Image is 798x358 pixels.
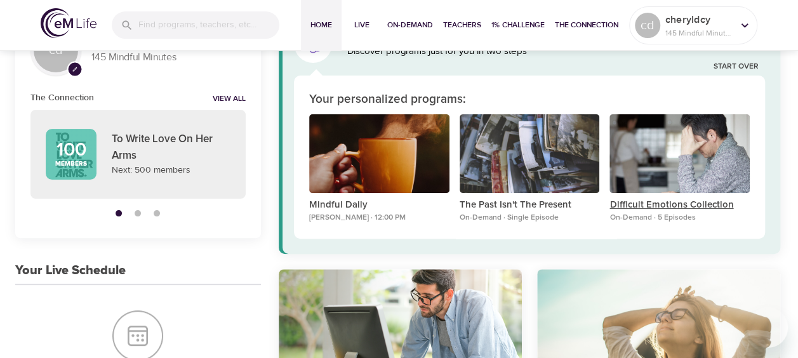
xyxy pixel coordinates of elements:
[609,114,750,198] button: Difficult Emotions Collection
[57,140,86,159] p: 100
[30,91,94,105] h6: The Connection
[609,198,750,213] p: Difficult Emotions Collection
[460,198,600,213] p: The Past Isn't The Present
[306,18,336,32] span: Home
[555,18,618,32] span: The Connection
[309,114,449,198] button: Mindful Daily
[112,131,230,164] p: To Write Love On Her Arms
[491,18,545,32] span: 1% Challenge
[347,18,377,32] span: Live
[460,212,600,223] p: On-Demand · Single Episode
[635,13,660,38] div: cd
[309,198,449,213] p: Mindful Daily
[443,18,481,32] span: Teachers
[112,164,230,177] p: Next: 500 members
[347,44,765,59] p: Discover programs just for you in two steps
[309,91,466,109] p: Your personalized programs:
[55,159,87,169] p: Members
[15,263,126,278] h3: Your Live Schedule
[665,27,733,39] p: 145 Mindful Minutes
[665,12,733,27] p: cheryldcy
[387,18,433,32] span: On-Demand
[714,62,759,72] a: Start Over
[91,50,246,65] p: 145 Mindful Minutes
[41,8,96,38] img: logo
[138,11,279,39] input: Find programs, teachers, etc...
[460,114,600,198] button: The Past Isn't The Present
[747,307,788,348] iframe: Button to launch messaging window
[213,94,246,105] a: View all notifications
[609,212,750,223] p: On-Demand · 5 Episodes
[309,212,449,223] p: [PERSON_NAME] · 12:00 PM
